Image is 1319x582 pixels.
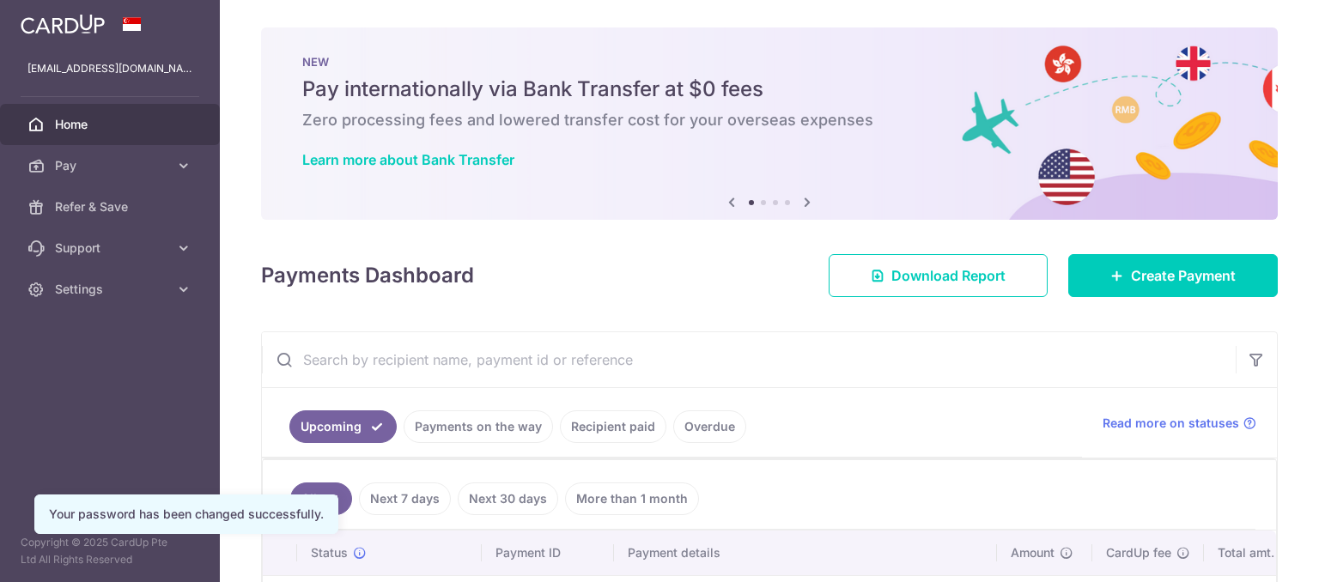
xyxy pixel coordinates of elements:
h6: Zero processing fees and lowered transfer cost for your overseas expenses [302,110,1237,130]
a: Learn more about Bank Transfer [302,151,514,168]
a: Overdue [673,410,746,443]
a: Upcoming [289,410,397,443]
p: NEW [302,55,1237,69]
a: Read more on statuses [1103,415,1256,432]
a: More than 1 month [565,482,699,515]
span: Create Payment [1131,265,1236,286]
span: Read more on statuses [1103,415,1239,432]
a: Next 7 days [359,482,451,515]
span: Amount [1011,544,1055,561]
a: All [290,482,352,515]
a: Download Report [829,254,1048,297]
th: Payment ID [482,530,614,575]
img: Bank transfer banner [261,27,1278,220]
span: Pay [55,157,168,174]
input: Search by recipient name, payment id or reference [262,332,1236,387]
a: Payments on the way [404,410,553,443]
span: Download Report [891,265,1006,286]
span: Total amt. [1218,544,1274,561]
h5: Pay internationally via Bank Transfer at $0 fees [302,76,1237,103]
span: Refer & Save [55,198,168,215]
span: Settings [55,281,168,298]
th: Payment details [614,530,997,575]
a: Next 30 days [458,482,558,515]
span: Support [55,239,168,257]
div: Your password has been changed successfully. [49,506,324,523]
span: Home [55,116,168,133]
span: Status [311,544,348,561]
h4: Payments Dashboard [261,260,474,291]
a: Create Payment [1068,254,1278,297]
p: [EMAIL_ADDRESS][DOMAIN_NAME] [27,60,192,77]
a: Recipient paid [560,410,666,443]
span: CardUp fee [1106,544,1171,561]
img: CardUp [21,14,105,34]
